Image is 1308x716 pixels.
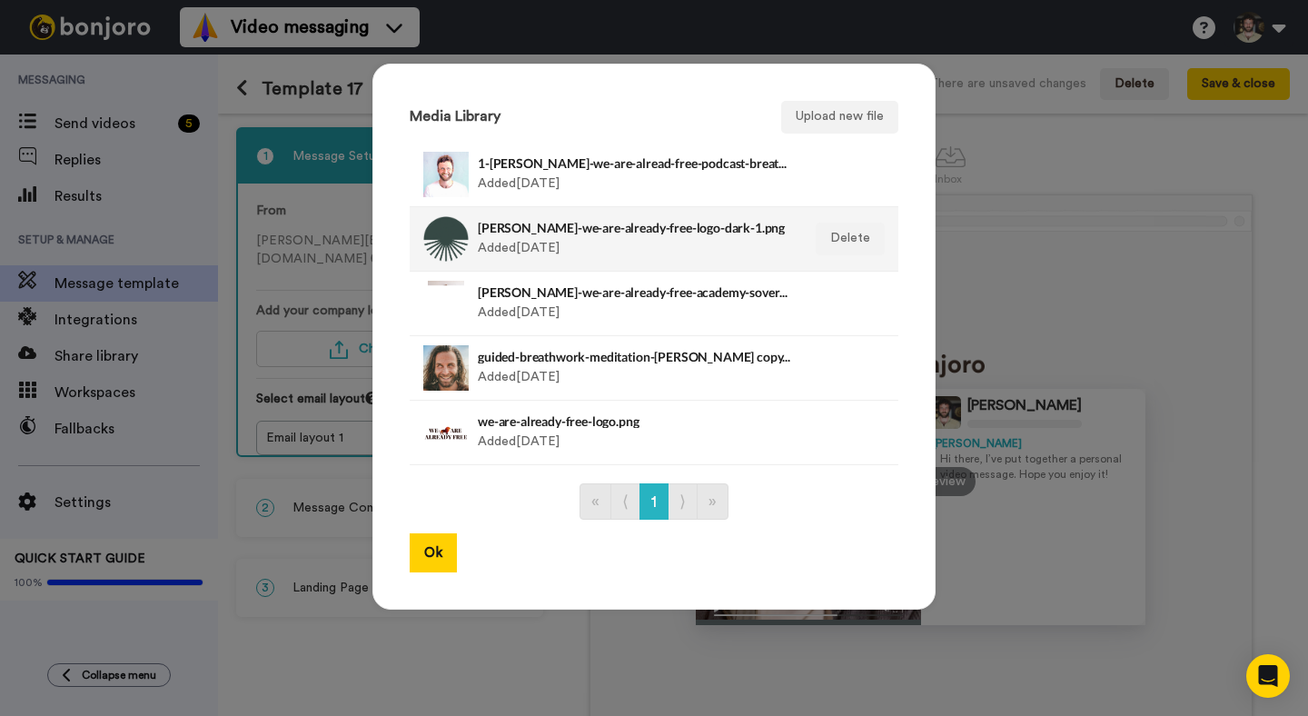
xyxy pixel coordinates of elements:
[478,410,791,455] div: Added [DATE]
[478,156,791,170] h4: 1-[PERSON_NAME]-we-are-alread-free-podcast-breathwork-landscape-SQ-tiny copy.png
[478,345,791,391] div: Added [DATE]
[697,483,728,520] a: Go to last page
[410,109,500,125] h3: Media Library
[781,101,898,134] button: Upload new file
[478,414,791,428] h4: we-are-already-free-logo.png
[478,221,791,234] h4: [PERSON_NAME]-we-are-already-free-logo-dark-1.png
[1246,654,1290,698] div: Open Intercom Messenger
[478,350,791,363] h4: guided-breathwork-meditation-[PERSON_NAME] copy.png
[816,223,885,255] button: Delete
[580,483,611,520] a: Go to first page
[639,483,669,520] a: Go to page number 1
[478,152,791,197] div: Added [DATE]
[478,216,791,262] div: Added [DATE]
[668,483,698,520] a: Go to next page
[478,281,791,326] div: Added [DATE]
[610,483,640,520] a: Go to previous page
[478,285,791,299] h4: [PERSON_NAME]-we-are-already-free-academy-sovereignty-coach-breathwork-[MEDICAL_DATA]-1.jpg
[410,533,457,572] button: Ok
